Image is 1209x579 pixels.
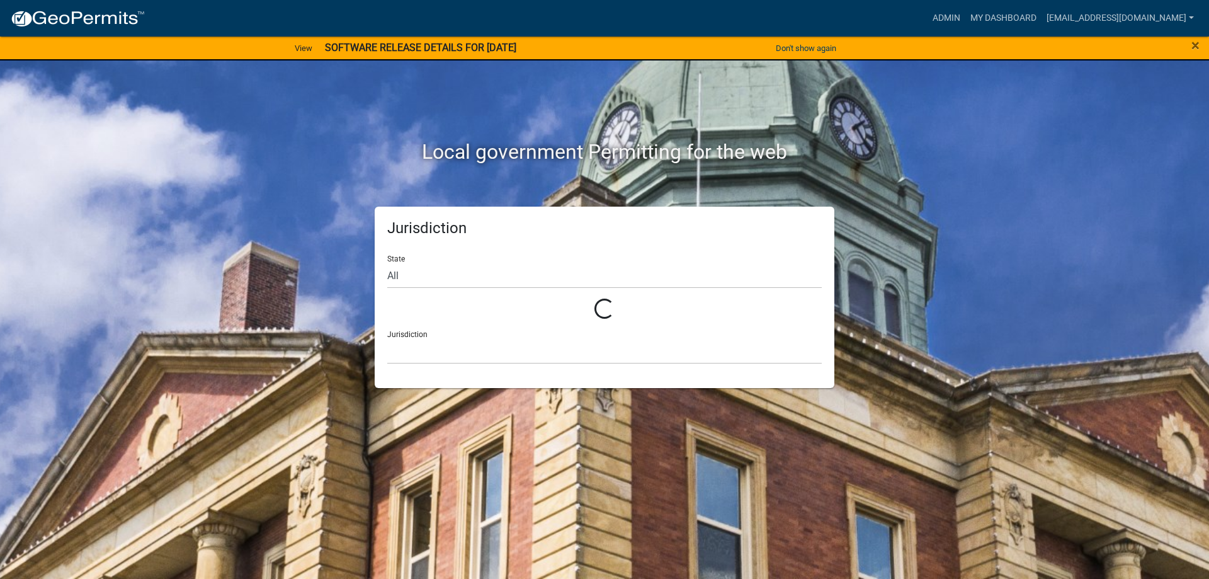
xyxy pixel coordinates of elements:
[928,6,965,30] a: Admin
[255,140,954,164] h2: Local government Permitting for the web
[325,42,516,54] strong: SOFTWARE RELEASE DETAILS FOR [DATE]
[1042,6,1199,30] a: [EMAIL_ADDRESS][DOMAIN_NAME]
[290,38,317,59] a: View
[771,38,841,59] button: Don't show again
[1191,38,1200,53] button: Close
[387,219,822,238] h5: Jurisdiction
[1191,37,1200,54] span: ×
[965,6,1042,30] a: My Dashboard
